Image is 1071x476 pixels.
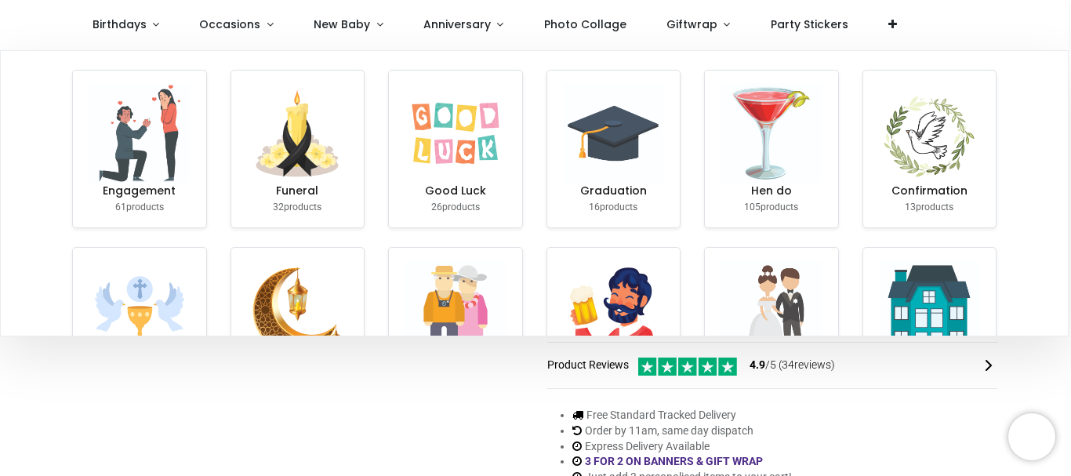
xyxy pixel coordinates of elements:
[405,260,506,361] img: image
[572,408,792,423] li: Free Standard Tracked Delivery
[863,71,997,227] a: Confirmation 13products
[721,83,822,183] img: image
[93,16,147,32] span: Birthdays
[79,183,200,199] h6: Engagement
[273,202,321,213] small: products
[544,16,626,32] span: Photo Collage
[879,83,979,183] img: image
[1008,413,1055,460] iframe: Brevo live chat
[721,260,822,361] img: image
[405,83,506,183] img: image
[314,16,370,32] span: New Baby
[771,16,848,32] span: Party Stickers
[395,183,516,199] h6: Good Luck
[247,83,347,183] img: image
[750,358,765,371] span: 4.9
[563,83,663,183] img: image
[389,71,522,227] a: Good Luck 26products
[423,16,491,32] span: Anniversary
[115,202,126,213] span: 61
[231,71,365,227] a: Funeral 32products
[431,202,480,213] small: products
[431,202,442,213] span: 26
[572,423,792,439] li: Order by 11am, same day dispatch
[547,355,998,376] div: Product Reviews
[870,183,990,199] h6: Confirmation
[744,202,798,213] small: products
[273,202,284,213] span: 32
[563,260,663,361] img: image
[744,202,761,213] span: 105
[711,183,832,199] h6: Hen do
[589,202,600,213] span: 16
[89,260,190,361] img: image
[73,71,206,227] a: Engagement 61products
[879,260,979,361] img: image
[666,16,717,32] span: Giftwrap
[554,183,674,199] h6: Graduation
[905,202,953,213] small: products
[572,439,792,455] li: Express Delivery Available
[585,455,763,467] a: 3 FOR 2 ON BANNERS & GIFT WRAP
[705,71,838,227] a: Hen do 105products
[238,183,358,199] h6: Funeral
[89,83,190,183] img: image
[547,71,681,227] a: Graduation 16products
[247,260,347,361] img: image
[199,16,260,32] span: Occasions
[750,358,835,373] span: /5 ( 34 reviews)
[589,202,637,213] small: products
[115,202,164,213] small: products
[905,202,916,213] span: 13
